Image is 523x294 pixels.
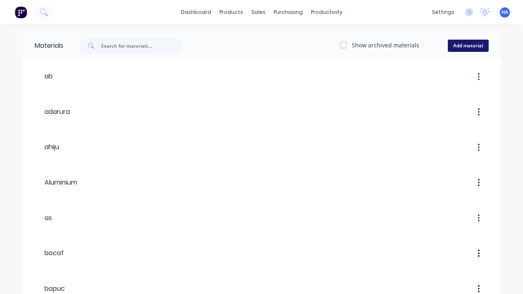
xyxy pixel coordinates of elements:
[307,6,346,18] div: productivity
[177,6,215,18] a: dashboard
[352,41,419,49] label: Show archived materials
[501,9,508,16] span: HA
[35,248,64,258] div: bocaf
[22,33,63,59] div: Materials
[35,284,65,294] div: bopuc
[270,6,307,18] div: purchasing
[247,6,270,18] div: sales
[448,40,489,52] button: Add material
[215,6,247,18] div: products
[15,6,27,18] img: Factory
[35,107,70,117] div: adarura
[101,38,182,54] input: Search for materials...
[428,6,458,18] div: settings
[35,142,59,152] div: ahiju
[35,178,77,187] div: Aluminium
[35,71,53,81] div: ab
[35,213,52,223] div: as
